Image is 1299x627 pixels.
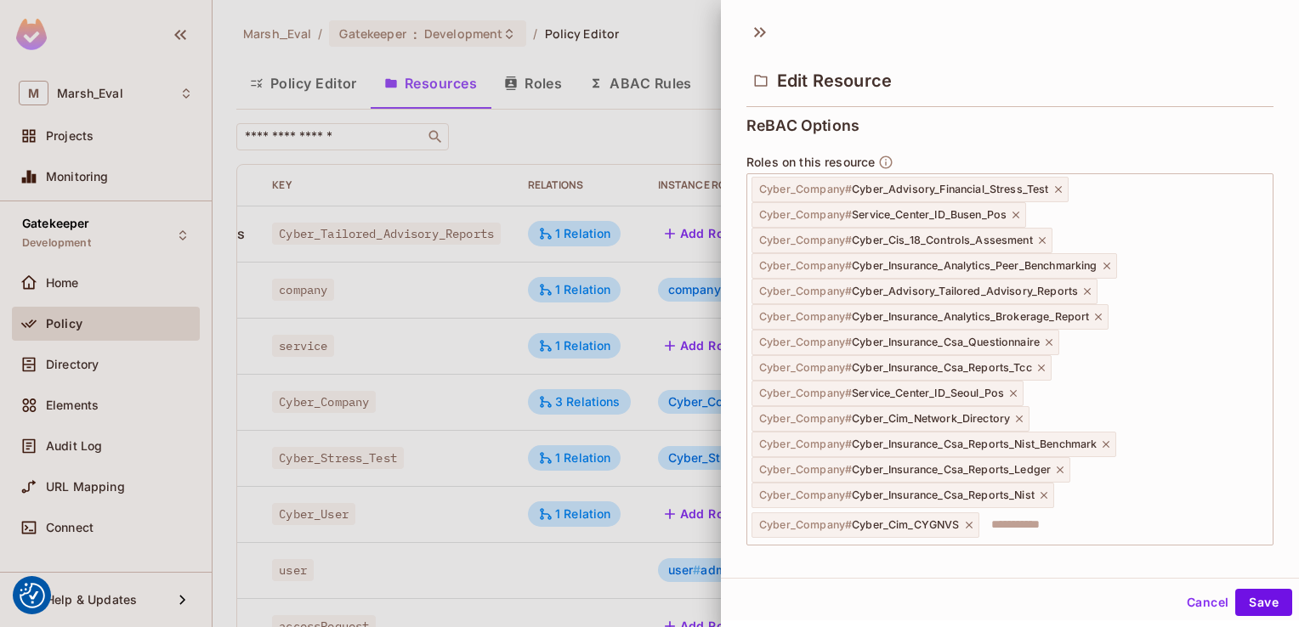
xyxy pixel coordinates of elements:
[752,512,979,538] div: Cyber_Company#Cyber_Cim_CYGNVS
[759,361,1032,375] span: Cyber_Insurance_Csa_Reports_Tcc
[752,483,1054,508] div: Cyber_Company#Cyber_Insurance_Csa_Reports_Nist
[759,310,1089,324] span: Cyber_Insurance_Analytics_Brokerage_Report
[759,361,852,374] span: Cyber_Company #
[746,155,875,169] span: Roles on this resource
[759,336,1040,349] span: Cyber_Insurance_Csa_Questionnaire
[752,228,1052,253] div: Cyber_Company#Cyber_Cis_18_Controls_Assesment
[752,381,1024,406] div: Cyber_Company#Service_Center_ID_Seoul_Pos
[752,330,1059,355] div: Cyber_Company#Cyber_Insurance_Csa_Questionnaire
[752,355,1052,381] div: Cyber_Company#Cyber_Insurance_Csa_Reports_Tcc
[759,234,1033,247] span: Cyber_Cis_18_Controls_Assesment
[759,438,1097,451] span: Cyber_Insurance_Csa_Reports_Nist_Benchmark
[759,310,852,323] span: Cyber_Company #
[752,304,1109,330] div: Cyber_Company#Cyber_Insurance_Analytics_Brokerage_Report
[752,279,1098,304] div: Cyber_Company#Cyber_Advisory_Tailored_Advisory_Reports
[759,208,852,221] span: Cyber_Company #
[759,208,1007,222] span: Service_Center_ID_Busen_Pos
[759,412,1010,426] span: Cyber_Cim_Network_Directory
[1180,589,1235,616] button: Cancel
[759,285,1078,298] span: Cyber_Advisory_Tailored_Advisory_Reports
[759,183,852,195] span: Cyber_Company #
[1067,551,1122,565] span: <Return>
[20,583,45,608] button: Consent Preferences
[777,71,892,91] span: Edit Resource
[759,234,852,246] span: Cyber_Company #
[759,463,1051,477] span: Cyber_Insurance_Csa_Reports_Ledger
[759,259,852,272] span: Cyber_Company #
[759,438,852,450] span: Cyber_Company #
[759,183,1049,196] span: Cyber_Advisory_Financial_Stress_Test
[752,177,1069,202] div: Cyber_Company#Cyber_Advisory_Financial_Stress_Test
[752,202,1026,228] div: Cyber_Company#Service_Center_ID_Busen_Pos
[752,253,1117,279] div: Cyber_Company#Cyber_Insurance_Analytics_Peer_Benchmarking
[759,285,852,297] span: Cyber_Company #
[759,463,852,476] span: Cyber_Company #
[759,489,852,501] span: Cyber_Company #
[759,387,1004,400] span: Service_Center_ID_Seoul_Pos
[1235,589,1292,616] button: Save
[752,457,1070,483] div: Cyber_Company#Cyber_Insurance_Csa_Reports_Ledger
[752,406,1030,432] div: Cyber_Company#Cyber_Cim_Network_Directory
[759,336,852,348] span: Cyber_Company #
[759,518,960,532] span: Cyber_Cim_CYGNVS
[1006,551,1052,565] span: <Enter>
[752,432,1116,457] div: Cyber_Company#Cyber_Insurance_Csa_Reports_Nist_Benchmark
[759,259,1098,273] span: Cyber_Insurance_Analytics_Peer_Benchmarking
[759,387,852,399] span: Cyber_Company #
[746,549,1273,586] span: After typing the role name into the box, press or on your keyboard for the role to be correctly a...
[759,518,852,531] span: Cyber_Company #
[759,489,1035,502] span: Cyber_Insurance_Csa_Reports_Nist
[20,583,45,608] img: Revisit consent button
[746,117,859,134] span: ReBAC Options
[759,412,852,425] span: Cyber_Company #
